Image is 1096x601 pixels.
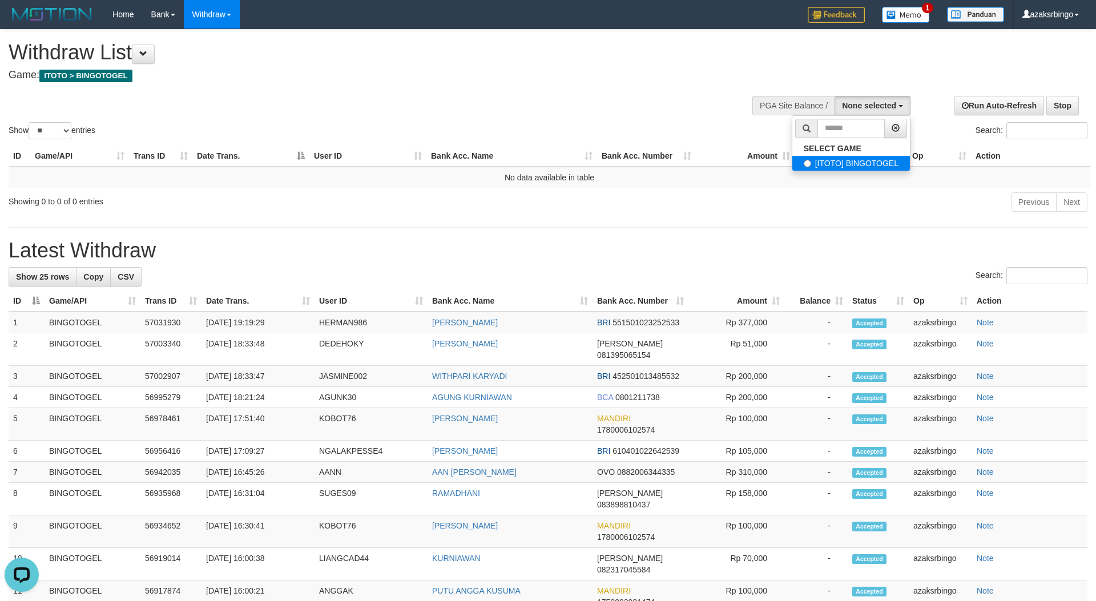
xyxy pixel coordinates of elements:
[315,548,428,580] td: LIANGCAD44
[9,41,719,64] h1: Withdraw List
[784,291,848,312] th: Balance: activate to sort column ascending
[432,489,480,498] a: RAMADHANI
[432,339,498,348] a: [PERSON_NAME]
[808,7,865,23] img: Feedback.jpg
[202,462,315,483] td: [DATE] 16:45:26
[140,291,202,312] th: Trans ID: activate to sort column ascending
[784,462,848,483] td: -
[9,483,45,515] td: 8
[909,312,972,333] td: azaksrbingo
[30,146,129,167] th: Game/API: activate to sort column ascending
[976,267,1087,284] label: Search:
[909,387,972,408] td: azaksrbingo
[9,191,448,207] div: Showing 0 to 0 of 0 entries
[5,5,39,39] button: Open LiveChat chat widget
[977,318,994,327] a: Note
[129,146,192,167] th: Trans ID: activate to sort column ascending
[1006,122,1087,139] input: Search:
[9,366,45,387] td: 3
[909,483,972,515] td: azaksrbingo
[597,586,631,595] span: MANDIRI
[140,333,202,366] td: 57003340
[140,462,202,483] td: 56942035
[29,122,71,139] select: Showentries
[9,291,45,312] th: ID: activate to sort column descending
[977,521,994,530] a: Note
[597,339,663,348] span: [PERSON_NAME]
[688,291,784,312] th: Amount: activate to sort column ascending
[977,446,994,455] a: Note
[784,548,848,580] td: -
[852,414,887,424] span: Accepted
[972,291,1087,312] th: Action
[432,446,498,455] a: [PERSON_NAME]
[202,333,315,366] td: [DATE] 18:33:48
[45,291,140,312] th: Game/API: activate to sort column ascending
[852,340,887,349] span: Accepted
[83,272,103,281] span: Copy
[852,447,887,457] span: Accepted
[976,122,1087,139] label: Search:
[909,515,972,548] td: azaksrbingo
[39,70,132,82] span: ITOTO > BINGOTOGEL
[597,446,610,455] span: BRI
[1006,267,1087,284] input: Search:
[909,333,972,366] td: azaksrbingo
[202,387,315,408] td: [DATE] 18:21:24
[597,467,615,477] span: OVO
[784,441,848,462] td: -
[140,312,202,333] td: 57031930
[45,333,140,366] td: BINGOTOGEL
[1011,192,1057,212] a: Previous
[140,548,202,580] td: 56919014
[688,548,784,580] td: Rp 70,000
[688,441,784,462] td: Rp 105,000
[9,6,95,23] img: MOTION_logo.png
[908,146,971,167] th: Op: activate to sort column ascending
[202,366,315,387] td: [DATE] 18:33:47
[45,515,140,548] td: BINGOTOGEL
[432,467,517,477] a: AAN [PERSON_NAME]
[45,387,140,408] td: BINGOTOGEL
[432,372,507,381] a: WITHPARI KARYADI
[9,122,95,139] label: Show entries
[315,387,428,408] td: AGUNK30
[315,441,428,462] td: NGALAKPESSE4
[140,515,202,548] td: 56934652
[613,372,679,381] span: Copy 452501013485532 to clipboard
[315,515,428,548] td: KOBOT76
[9,146,30,167] th: ID
[45,441,140,462] td: BINGOTOGEL
[971,146,1090,167] th: Action
[688,483,784,515] td: Rp 158,000
[842,101,896,110] span: None selected
[977,339,994,348] a: Note
[852,372,887,382] span: Accepted
[613,318,679,327] span: Copy 551501023252533 to clipboard
[977,586,994,595] a: Note
[432,521,498,530] a: [PERSON_NAME]
[309,146,426,167] th: User ID: activate to sort column ascending
[315,366,428,387] td: JASMINE002
[597,318,610,327] span: BRI
[688,408,784,441] td: Rp 100,000
[792,156,910,171] label: [ITOTO] BINGOTOGEL
[315,408,428,441] td: KOBOT76
[597,350,650,360] span: Copy 081395065154 to clipboard
[977,489,994,498] a: Note
[696,146,795,167] th: Amount: activate to sort column ascending
[202,408,315,441] td: [DATE] 17:51:40
[852,468,887,478] span: Accepted
[315,291,428,312] th: User ID: activate to sort column ascending
[45,483,140,515] td: BINGOTOGEL
[597,533,655,542] span: Copy 1780006102574 to clipboard
[909,408,972,441] td: azaksrbingo
[597,425,655,434] span: Copy 1780006102574 to clipboard
[315,312,428,333] td: HERMAN986
[909,462,972,483] td: azaksrbingo
[9,267,76,287] a: Show 25 rows
[432,393,512,402] a: AGUNG KURNIAWAN
[688,387,784,408] td: Rp 200,000
[45,312,140,333] td: BINGOTOGEL
[597,500,650,509] span: Copy 083898810437 to clipboard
